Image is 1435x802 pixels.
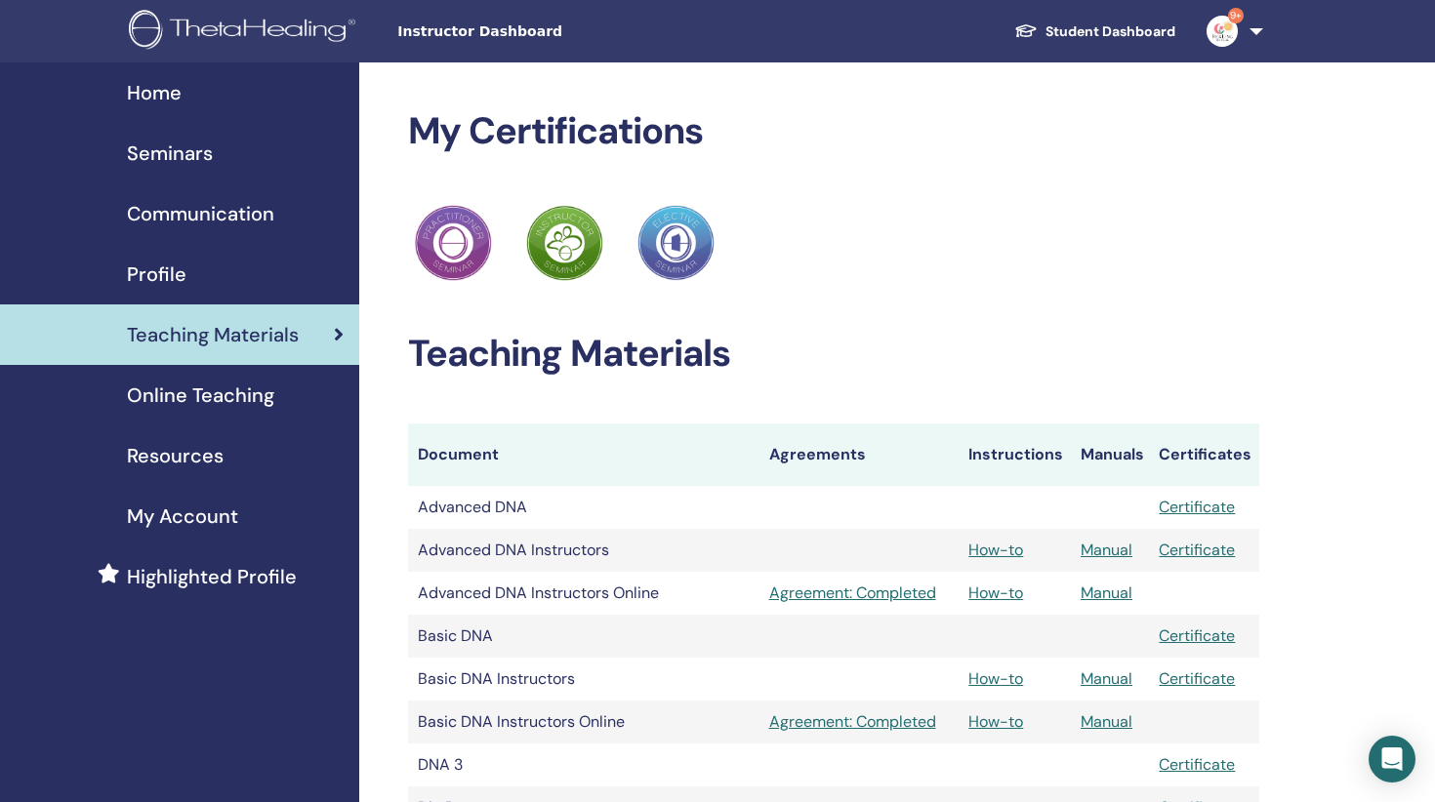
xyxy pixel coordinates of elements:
[408,486,759,529] td: Advanced DNA
[127,501,238,531] span: My Account
[408,701,759,743] td: Basic DNA Instructors Online
[1228,8,1244,23] span: 9+
[1369,736,1415,782] div: Open Intercom Messenger
[408,423,759,486] th: Document
[1207,16,1238,47] img: default.jpg
[408,743,759,786] td: DNA 3
[999,14,1191,50] a: Student Dashboard
[1081,582,1132,603] a: Manual
[968,711,1023,732] a: How-to
[408,109,1260,154] h2: My Certifications
[769,710,950,734] a: Agreement: Completed
[959,423,1071,486] th: Instructions
[408,529,759,572] td: Advanced DNA Instructors
[1071,423,1149,486] th: Manuals
[1159,754,1235,775] a: Certificate
[1014,22,1038,39] img: graduation-cap-white.svg
[127,441,224,470] span: Resources
[1159,625,1235,646] a: Certificate
[127,139,213,168] span: Seminars
[968,540,1023,560] a: How-to
[1081,540,1132,560] a: Manual
[127,320,299,349] span: Teaching Materials
[1159,497,1235,517] a: Certificate
[127,381,274,410] span: Online Teaching
[127,562,297,591] span: Highlighted Profile
[968,582,1023,603] a: How-to
[1081,711,1132,732] a: Manual
[408,615,759,658] td: Basic DNA
[127,199,274,228] span: Communication
[1159,668,1235,689] a: Certificate
[1159,540,1235,560] a: Certificate
[408,572,759,615] td: Advanced DNA Instructors Online
[127,260,186,289] span: Profile
[408,658,759,701] td: Basic DNA Instructors
[415,205,491,281] img: Practitioner
[526,205,602,281] img: Practitioner
[129,10,362,54] img: logo.png
[127,78,182,107] span: Home
[968,668,1023,689] a: How-to
[759,423,960,486] th: Agreements
[408,332,1260,377] h2: Teaching Materials
[397,21,690,42] span: Instructor Dashboard
[637,205,714,281] img: Practitioner
[1149,423,1259,486] th: Certificates
[769,581,950,605] a: Agreement: Completed
[1081,668,1132,689] a: Manual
